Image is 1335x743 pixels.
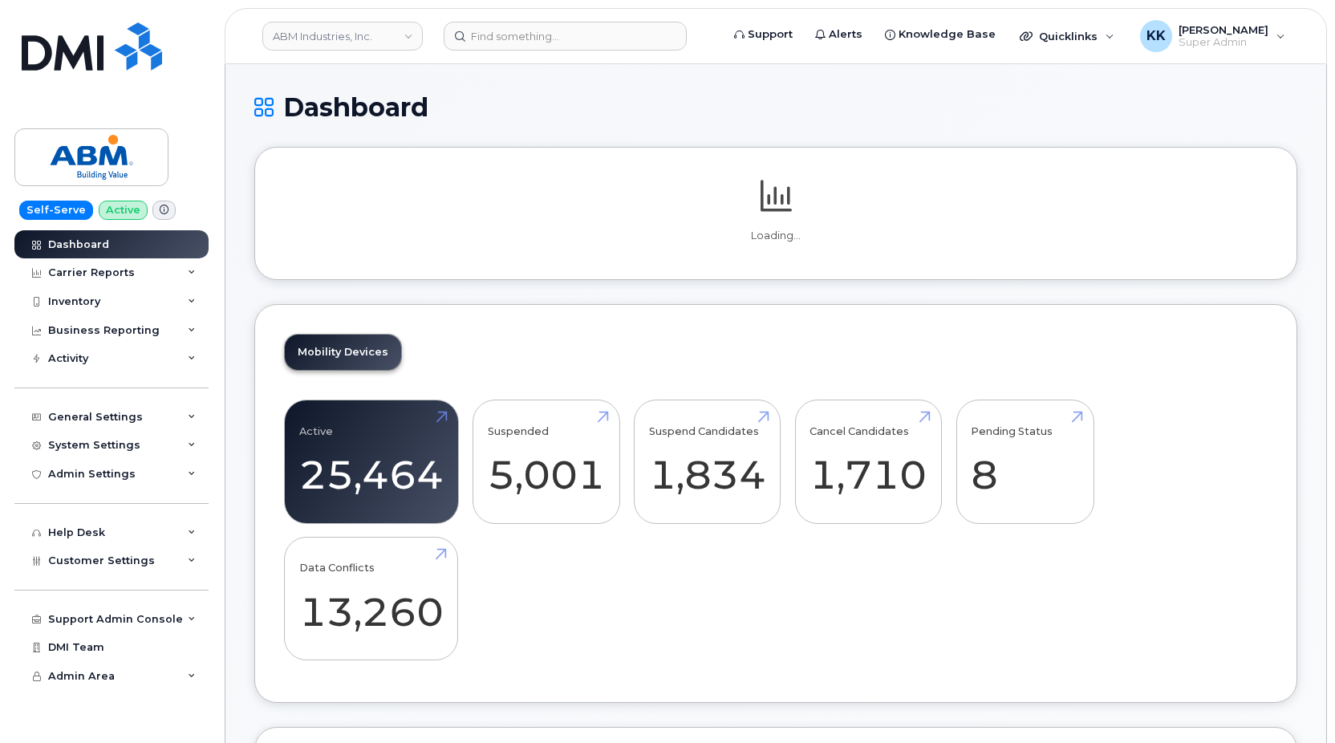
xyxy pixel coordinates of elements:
a: Mobility Devices [285,335,401,370]
a: Cancel Candidates 1,710 [810,409,927,515]
a: Suspended 5,001 [488,409,605,515]
a: Pending Status 8 [971,409,1079,515]
a: Active 25,464 [299,409,444,515]
a: Data Conflicts 13,260 [299,546,444,652]
h1: Dashboard [254,93,1297,121]
a: Suspend Candidates 1,834 [649,409,766,515]
p: Loading... [284,229,1268,243]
